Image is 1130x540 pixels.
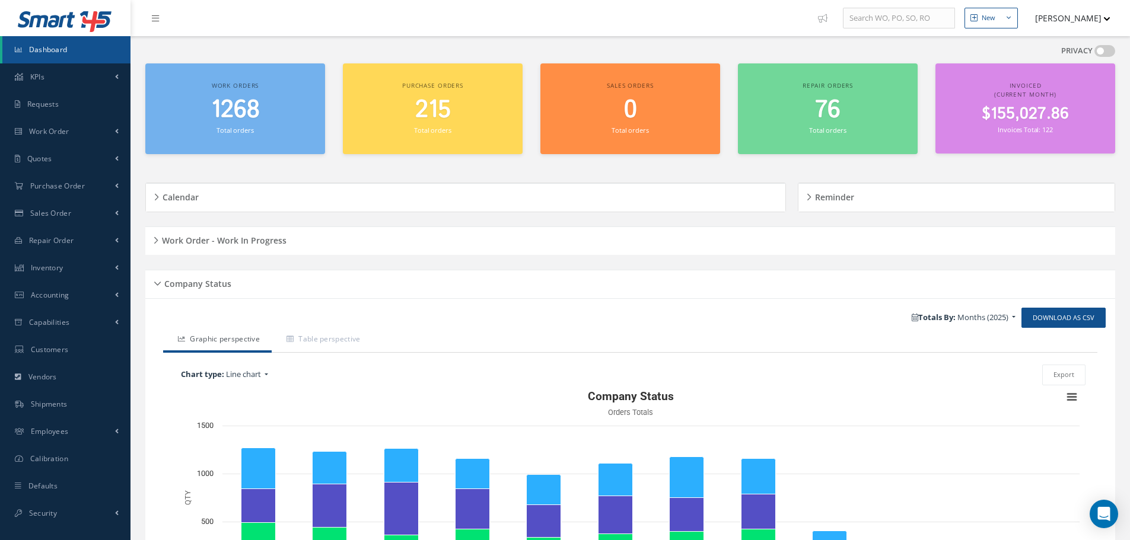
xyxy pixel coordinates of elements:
span: KPIs [30,72,44,82]
span: Defaults [28,481,58,491]
path: July, 429. Work orders received. [670,456,704,497]
span: Repair Order [29,235,74,245]
span: Quotes [27,154,52,164]
path: January, 351. Work orders closed. [241,488,276,522]
span: 1268 [211,93,260,127]
span: Purchase Order [30,181,85,191]
path: February, 339. Work orders received. [313,451,347,484]
span: Requests [27,99,59,109]
small: Total orders [809,126,846,135]
path: February, 451. Work orders closed. [313,484,347,527]
path: March, 350. Work orders received. [384,448,419,482]
path: January, 429. Work orders received. [241,448,276,488]
span: Security [29,508,57,518]
h5: Calendar [159,188,199,203]
h5: Reminder [811,188,854,203]
div: New [982,13,995,23]
path: August, 366. Work orders received. [741,458,776,494]
span: 0 [624,93,637,127]
span: Sales orders [607,81,653,90]
h5: Work Order - Work In Progress [158,232,287,246]
a: Sales orders 0 Total orders [540,63,720,154]
path: April, 418. Work orders closed. [456,488,490,529]
span: Invoiced [1010,81,1042,90]
span: Sales Order [30,208,71,218]
text: 500 [201,517,214,526]
b: Chart type: [181,369,224,379]
text: QTY [183,490,192,505]
span: (Current Month) [994,90,1056,98]
path: April, 320. Work orders received. [456,458,490,488]
span: 76 [815,93,841,127]
span: Dashboard [29,44,68,55]
span: $155,027.86 [982,103,1069,126]
path: May, 343. Work orders closed. [527,504,561,537]
b: Totals By: [912,312,956,322]
span: Shipments [31,399,68,409]
text: 1000 [197,469,214,478]
a: Purchase orders 215 Total orders [343,63,523,154]
span: Inventory [31,263,63,273]
span: Repair orders [803,81,853,90]
label: PRIVACY [1061,45,1093,57]
text: Company Status [588,389,674,403]
span: Vendors [28,372,57,382]
a: Repair orders 76 Total orders [738,63,918,154]
path: March, 547. Work orders closed. [384,482,419,535]
button: View chart menu, Company Status [1064,389,1080,405]
a: Chart type: Line chart [175,366,467,384]
span: Accounting [31,290,69,300]
span: Months (2025) [957,312,1008,322]
path: August, 364. Work orders closed. [741,494,776,529]
small: Total orders [217,126,253,135]
path: July, 350. Work orders closed. [670,497,704,531]
a: Totals By: Months (2025) [906,309,1021,327]
span: Work Order [29,126,69,136]
span: Line chart [226,369,261,379]
span: Customers [31,344,69,354]
div: Open Intercom Messenger [1090,500,1118,528]
span: Work orders [212,81,259,90]
a: Work orders 1268 Total orders [145,63,325,154]
small: Total orders [612,126,648,135]
input: Search WO, PO, SO, RO [843,8,955,29]
text: Orders Totals [608,408,653,417]
path: June, 398. Work orders closed. [599,496,633,533]
h5: Company Status [161,275,231,289]
span: Purchase orders [402,81,463,90]
button: [PERSON_NAME] [1024,7,1110,30]
span: 215 [415,93,451,127]
button: New [965,8,1018,28]
path: May, 313. Work orders received. [527,474,561,504]
span: Calibration [30,453,68,464]
span: Capabilities [29,317,70,327]
small: Total orders [414,126,451,135]
button: Export [1042,365,1086,385]
a: Download as CSV [1021,308,1106,328]
a: Invoiced (Current Month) $155,027.86 Invoices Total: 122 [935,63,1115,154]
small: Invoices Total: 122 [998,125,1052,134]
path: June, 341. Work orders received. [599,463,633,496]
a: Graphic perspective [163,328,272,353]
a: Table perspective [272,328,372,353]
text: 1500 [197,421,214,430]
span: Employees [31,426,69,436]
a: Dashboard [2,36,130,63]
